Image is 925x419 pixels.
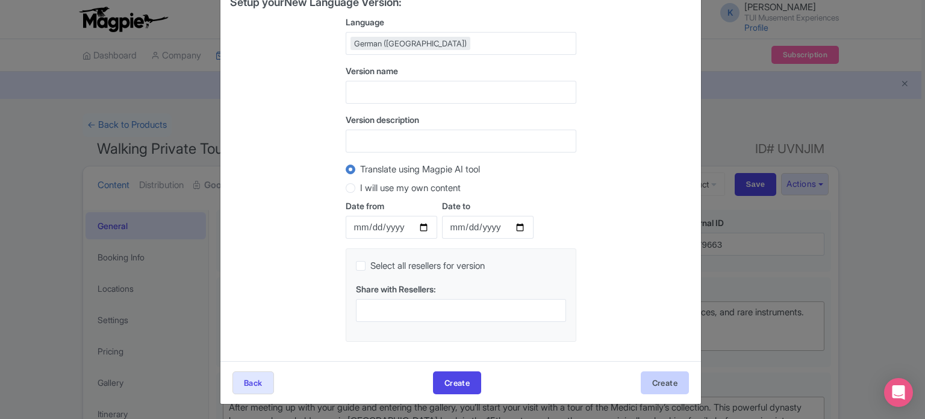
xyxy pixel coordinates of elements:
span: Language [346,17,384,27]
button: Create [641,371,689,394]
span: Select all resellers for version [370,260,485,271]
span: Version name [346,66,398,76]
button: Back [232,371,274,394]
div: German ([GEOGRAPHIC_DATA]) [350,37,470,50]
span: Date to [442,201,470,211]
div: Open Intercom Messenger [884,378,913,407]
label: Translate using Magpie AI tool [360,163,480,177]
label: I will use my own content [360,181,461,195]
span: Date from [346,201,384,211]
span: Version description [346,115,419,125]
button: Create [433,371,481,394]
span: Share with Resellers: [356,284,436,294]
